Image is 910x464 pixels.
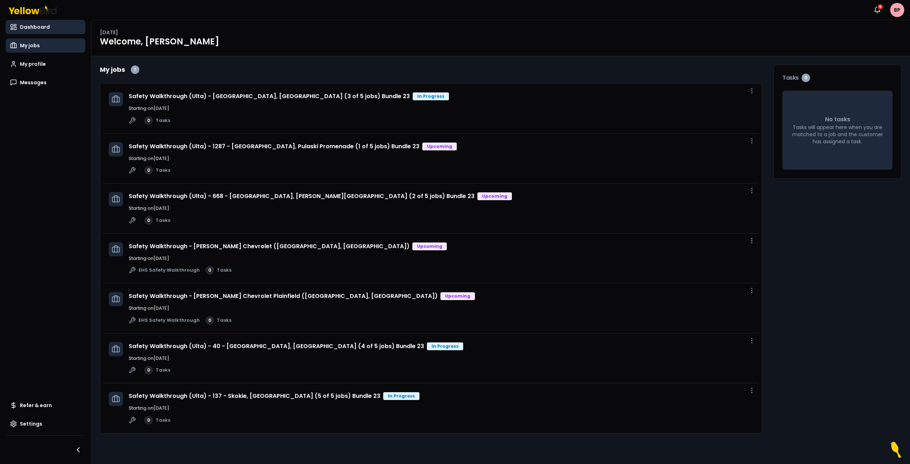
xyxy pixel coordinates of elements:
[139,267,200,274] span: EHS Safety Walkthrough
[427,342,463,350] div: In Progress
[144,116,170,125] a: 0Tasks
[139,317,200,324] span: EHS Safety Walkthrough
[144,116,153,125] div: 0
[144,216,170,225] a: 0Tasks
[20,60,46,68] span: My profile
[791,124,884,145] p: Tasks will appear here when you are matched to a job and the customer has assigned a task.
[144,366,170,374] a: 0Tasks
[129,355,753,362] p: Starting on [DATE]
[802,74,810,82] div: 0
[100,36,901,47] h1: Welcome, [PERSON_NAME]
[6,75,85,90] a: Messages
[6,38,85,53] a: My jobs
[205,266,214,274] div: 0
[413,92,449,100] div: In Progress
[20,420,42,427] span: Settings
[129,255,753,262] p: Starting on [DATE]
[205,316,214,325] div: 0
[144,416,153,425] div: 0
[6,398,85,412] a: Refer & earn
[129,192,475,200] a: Safety Walkthrough (Ulta) - 668 - [GEOGRAPHIC_DATA], [PERSON_NAME][GEOGRAPHIC_DATA] (2 of 5 jobs)...
[885,439,906,460] button: Open Resource Center
[877,4,884,10] div: 9
[20,23,50,31] span: Dashboard
[100,29,118,36] p: [DATE]
[129,342,424,350] a: Safety Walkthrough (Ulta) - 40 - [GEOGRAPHIC_DATA], [GEOGRAPHIC_DATA] (4 of 5 jobs) Bundle 23
[131,65,139,74] div: 7
[825,115,850,124] p: No tasks
[782,74,893,82] h3: Tasks
[129,392,380,400] a: Safety Walkthrough (Ulta) - 137 - Skokie, [GEOGRAPHIC_DATA] (5 of 5 jobs) Bundle 23
[870,3,884,17] button: 9
[129,92,410,100] a: Safety Walkthrough (Ulta) - [GEOGRAPHIC_DATA], [GEOGRAPHIC_DATA] (3 of 5 jobs) Bundle 23
[144,216,153,225] div: 0
[6,417,85,431] a: Settings
[129,405,753,412] p: Starting on [DATE]
[144,166,170,175] a: 0Tasks
[144,366,153,374] div: 0
[100,65,125,75] h2: My jobs
[144,166,153,175] div: 0
[129,205,753,212] p: Starting on [DATE]
[20,42,40,49] span: My jobs
[890,3,904,17] span: BP
[129,142,419,150] a: Safety Walkthrough (Ulta) - 1287 - [GEOGRAPHIC_DATA], Pulaski Promenade (1 of 5 jobs) Bundle 23
[129,155,753,162] p: Starting on [DATE]
[20,402,52,409] span: Refer & earn
[144,416,170,425] a: 0Tasks
[205,266,231,274] a: 0Tasks
[129,242,409,250] a: Safety Walkthrough - [PERSON_NAME] Chevrolet ([GEOGRAPHIC_DATA], [GEOGRAPHIC_DATA])
[205,316,231,325] a: 0Tasks
[477,192,512,200] div: Upcoming
[412,242,447,250] div: Upcoming
[383,392,419,400] div: In Progress
[20,79,47,86] span: Messages
[440,292,475,300] div: Upcoming
[129,292,438,300] a: Safety Walkthrough - [PERSON_NAME] Chevrolet Plainfield ([GEOGRAPHIC_DATA], [GEOGRAPHIC_DATA])
[129,105,753,112] p: Starting on [DATE]
[129,305,753,312] p: Starting on [DATE]
[6,20,85,34] a: Dashboard
[6,57,85,71] a: My profile
[422,143,457,150] div: Upcoming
